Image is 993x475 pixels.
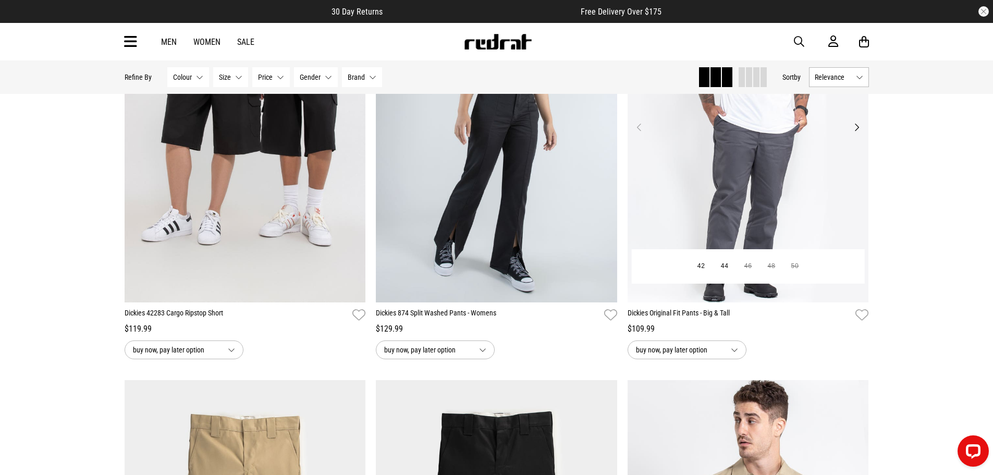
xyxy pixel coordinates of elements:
[173,73,192,81] span: Colour
[949,431,993,475] iframe: LiveChat chat widget
[237,37,254,47] a: Sale
[782,71,801,83] button: Sortby
[213,67,248,87] button: Size
[628,323,869,335] div: $109.99
[167,67,209,87] button: Colour
[384,344,471,356] span: buy now, pay later option
[690,257,713,276] button: 42
[348,73,365,81] span: Brand
[783,257,807,276] button: 50
[125,323,366,335] div: $119.99
[125,73,152,81] p: Refine By
[628,340,746,359] button: buy now, pay later option
[636,344,722,356] span: buy now, pay later option
[809,67,869,87] button: Relevance
[258,73,273,81] span: Price
[376,340,495,359] button: buy now, pay later option
[294,67,338,87] button: Gender
[737,257,760,276] button: 46
[376,308,600,323] a: Dickies 874 Split Washed Pants - Womens
[815,73,852,81] span: Relevance
[403,6,560,17] iframe: Customer reviews powered by Trustpilot
[850,121,863,133] button: Next
[125,308,349,323] a: Dickies 42283 Cargo Ripstop Short
[713,257,737,276] button: 44
[300,73,321,81] span: Gender
[125,340,243,359] button: buy now, pay later option
[133,344,219,356] span: buy now, pay later option
[760,257,783,276] button: 48
[376,323,617,335] div: $129.99
[342,67,382,87] button: Brand
[794,73,801,81] span: by
[193,37,220,47] a: Women
[581,7,661,17] span: Free Delivery Over $175
[463,34,532,50] img: Redrat logo
[628,308,852,323] a: Dickies Original Fit Pants - Big & Tall
[161,37,177,47] a: Men
[633,121,646,133] button: Previous
[332,7,383,17] span: 30 Day Returns
[252,67,290,87] button: Price
[219,73,231,81] span: Size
